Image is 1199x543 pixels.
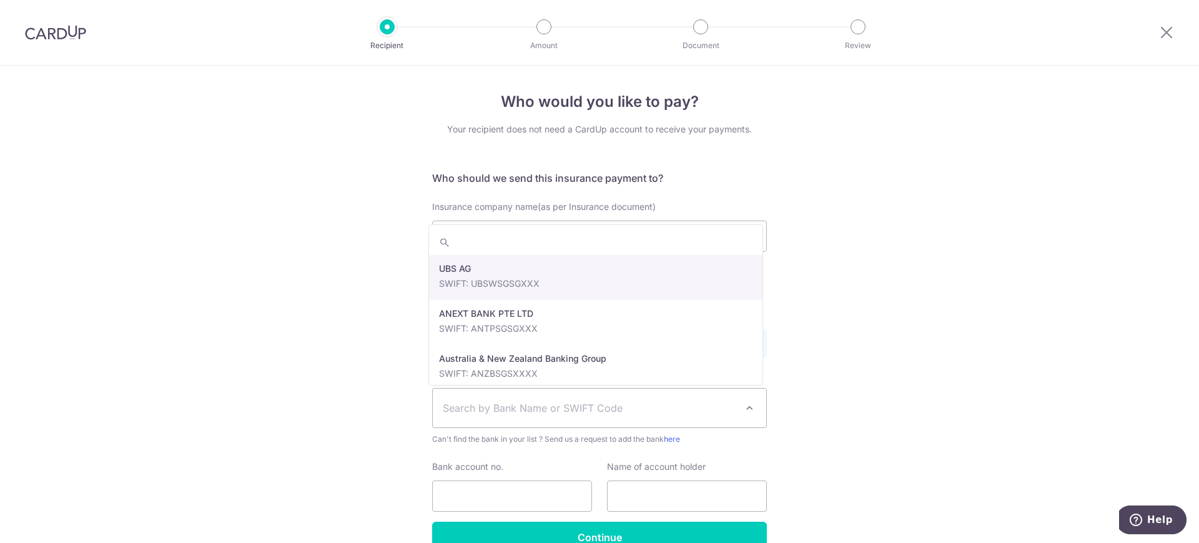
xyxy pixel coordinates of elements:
p: Document [654,39,747,52]
span: Search by Bank Name or SWIFT Code [443,401,736,416]
span: Insurance company name(as per Insurance document) [432,201,656,212]
div: Your recipient does not need a CardUp account to receive your payments. [432,123,767,136]
span: Help [28,9,54,20]
label: Bank account no. [432,461,503,473]
p: Recipient [341,39,433,52]
p: SWIFT: ANTPSGSGXXX [439,322,752,335]
p: SWIFT: UBSWSGSGXXX [439,277,752,290]
span: Can't find the bank in your list ? Send us a request to add the bank [432,433,767,446]
p: Amount [498,39,590,52]
img: CardUp [25,25,86,40]
h4: Who would you like to pay? [432,91,767,113]
p: Australia & New Zealand Banking Group [439,352,752,365]
p: ANEXT BANK PTE LTD [439,307,752,320]
label: Name of account holder [607,461,706,473]
iframe: Opens a widget where you can find more information [1119,506,1187,537]
p: Review [812,39,904,52]
a: here [664,434,680,444]
p: UBS AG [439,262,752,275]
p: SWIFT: ANZBSGSXXXX [439,367,752,380]
h5: Who should we send this insurance payment to? [432,171,767,186]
